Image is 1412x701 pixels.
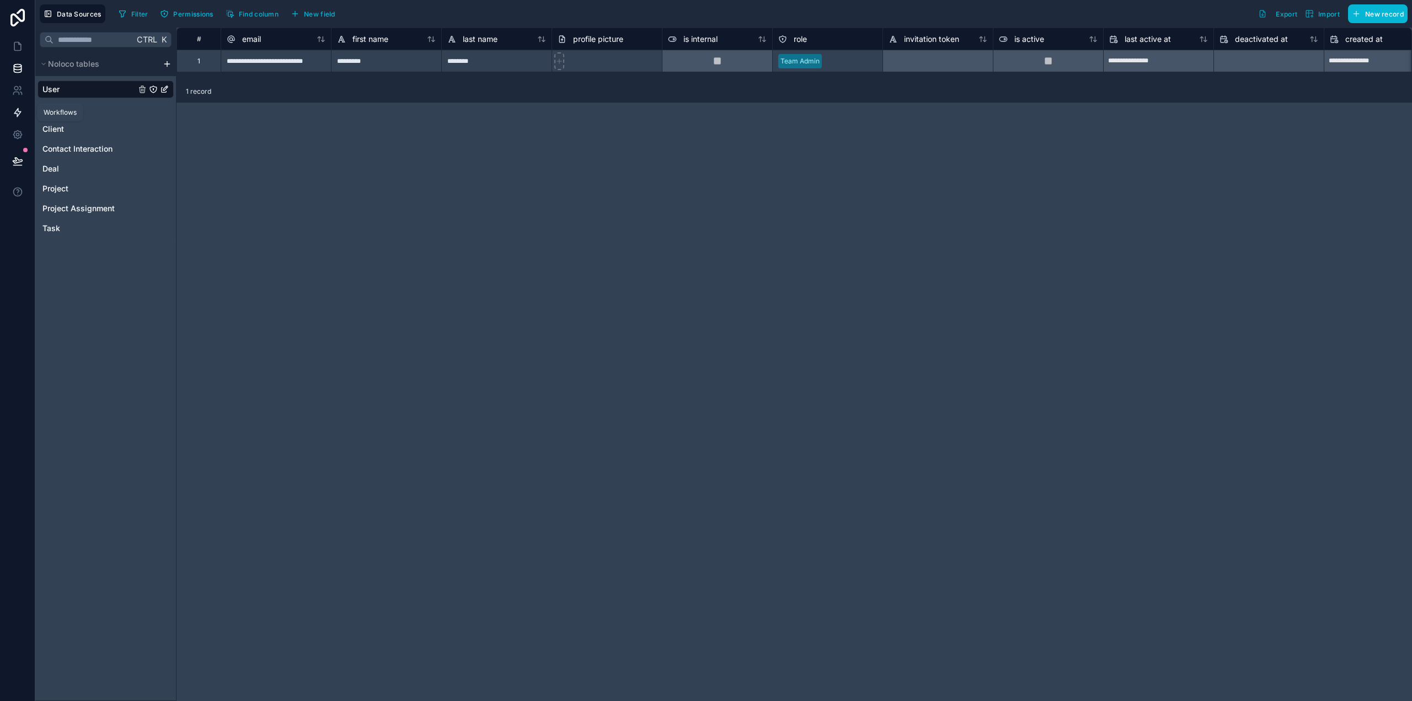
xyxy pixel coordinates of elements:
[904,34,959,45] span: invitation token
[57,10,101,18] span: Data Sources
[1235,34,1288,45] span: deactivated at
[1318,10,1340,18] span: Import
[156,6,221,22] a: Permissions
[173,10,213,18] span: Permissions
[239,10,279,18] span: Find column
[136,33,158,46] span: Ctrl
[304,10,335,18] span: New field
[222,6,282,22] button: Find column
[1365,10,1404,18] span: New record
[352,34,388,45] span: first name
[794,34,807,45] span: role
[780,56,820,66] div: Team Admin
[1344,4,1408,23] a: New record
[44,108,77,117] div: Workflows
[1276,10,1297,18] span: Export
[242,34,261,45] span: email
[287,6,339,22] button: New field
[197,57,200,66] div: 1
[1345,34,1383,45] span: created at
[1301,4,1344,23] button: Import
[463,34,498,45] span: last name
[160,36,168,44] span: K
[1348,4,1408,23] button: New record
[1254,4,1301,23] button: Export
[40,4,105,23] button: Data Sources
[1014,34,1044,45] span: is active
[186,87,211,96] span: 1 record
[573,34,623,45] span: profile picture
[131,10,148,18] span: Filter
[1125,34,1171,45] span: last active at
[156,6,217,22] button: Permissions
[185,35,212,43] div: #
[683,34,718,45] span: is internal
[114,6,152,22] button: Filter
